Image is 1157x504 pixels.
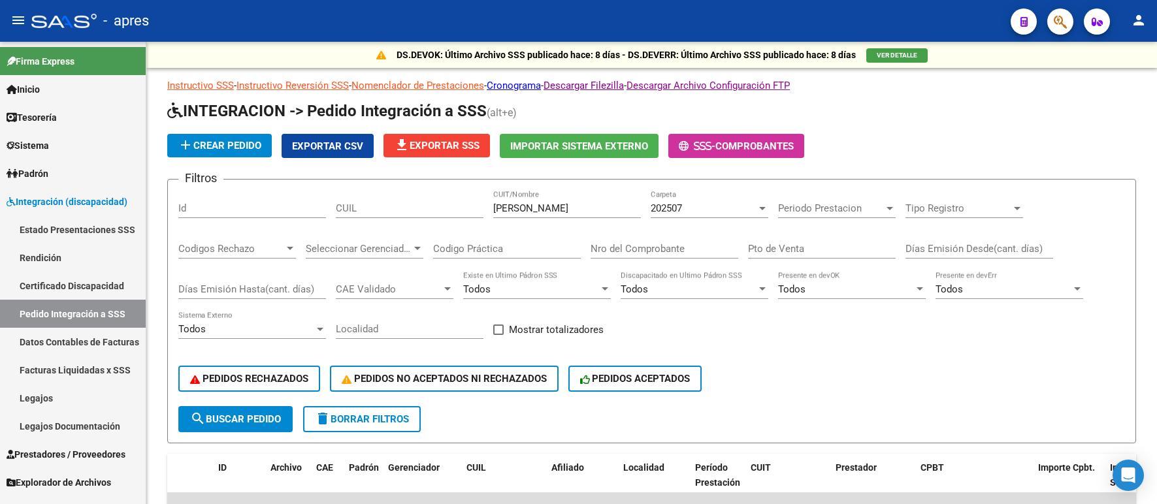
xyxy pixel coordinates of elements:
span: Periodo Prestacion [778,202,884,214]
button: Buscar Pedido [178,406,293,432]
span: CUIT [751,462,771,473]
span: Exportar CSV [292,140,363,152]
span: Borrar Filtros [315,413,409,425]
span: Todos [621,283,648,295]
button: Importar Sistema Externo [500,134,659,158]
span: Crear Pedido [178,140,261,151]
p: DS.DEVOK: Último Archivo SSS publicado hace: 8 días - DS.DEVERR: Último Archivo SSS publicado hac... [397,48,856,62]
span: Explorador de Archivos [7,475,111,490]
span: Importar Sistema Externo [510,140,648,152]
mat-icon: search [190,411,206,426]
mat-icon: file_download [394,137,410,153]
span: (alt+e) [487,106,517,119]
button: -Comprobantes [668,134,804,158]
span: Mostrar totalizadores [509,322,604,338]
span: Importe Cpbt. [1038,462,1095,473]
span: Seleccionar Gerenciador [306,243,412,255]
a: Cronograma [487,80,541,91]
mat-icon: person [1131,12,1147,28]
span: 202507 [651,202,682,214]
button: PEDIDOS ACEPTADOS [568,366,702,392]
span: Inicio [7,82,40,97]
span: Comprobantes [715,140,794,152]
span: Exportar SSS [394,140,480,151]
button: Crear Pedido [167,134,272,157]
button: Exportar SSS [383,134,490,157]
span: Importe Solicitado [1110,462,1152,488]
span: Firma Express [7,54,74,69]
span: Codigos Rechazo [178,243,284,255]
span: - [679,140,715,152]
span: Todos [178,323,206,335]
button: Exportar CSV [282,134,374,158]
button: Borrar Filtros [303,406,421,432]
button: VER DETALLE [866,48,928,63]
p: - - - - - [167,78,1136,93]
span: Buscar Pedido [190,413,281,425]
span: Todos [463,283,491,295]
div: Open Intercom Messenger [1113,460,1144,491]
span: Padrón [349,462,379,473]
span: Sistema [7,138,49,153]
a: Descargar Archivo Configuración FTP [627,80,790,91]
span: ID [218,462,227,473]
span: Todos [778,283,806,295]
span: - apres [103,7,149,35]
button: PEDIDOS RECHAZADOS [178,366,320,392]
span: Tesorería [7,110,57,125]
span: Período Prestación [695,462,740,488]
a: Nomenclador de Prestaciones [351,80,484,91]
a: Instructivo Reversión SSS [236,80,349,91]
button: PEDIDOS NO ACEPTADOS NI RECHAZADOS [330,366,559,392]
span: Tipo Registro [905,202,1011,214]
span: Localidad [623,462,664,473]
a: Descargar Filezilla [544,80,624,91]
span: PEDIDOS ACEPTADOS [580,373,691,385]
span: Prestador [836,462,877,473]
span: Gerenciador [388,462,440,473]
span: Padrón [7,166,48,181]
span: CPBT [921,462,944,473]
h3: Filtros [178,169,223,187]
mat-icon: add [178,137,193,153]
span: CAE Validado [336,283,442,295]
span: CAE [316,462,333,473]
span: PEDIDOS NO ACEPTADOS NI RECHAZADOS [342,373,547,385]
a: Instructivo SSS [167,80,234,91]
span: CUIL [466,462,486,473]
mat-icon: delete [315,411,331,426]
span: Integración (discapacidad) [7,195,127,209]
span: Archivo [270,462,302,473]
span: INTEGRACION -> Pedido Integración a SSS [167,102,487,120]
span: Todos [936,283,963,295]
span: VER DETALLE [877,52,917,59]
span: PEDIDOS RECHAZADOS [190,373,308,385]
span: Prestadores / Proveedores [7,447,125,462]
span: Afiliado [551,462,584,473]
mat-icon: menu [10,12,26,28]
